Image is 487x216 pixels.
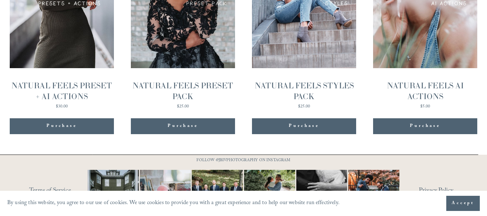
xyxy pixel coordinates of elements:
span: Purchase [410,123,440,130]
button: Purchase [373,118,477,134]
div: $30.00 [10,105,114,109]
div: NATURAL FEELS STYLES PACK [252,80,356,102]
button: Accept [446,196,480,211]
div: NATURAL FEELS PRESET + AI ACTIONS [10,80,114,102]
span: Accept [452,200,474,207]
p: By using this website, you agree to our use of cookies. We use cookies to provide you with a grea... [7,198,340,209]
span: Purchase [168,123,198,130]
button: Purchase [252,118,356,134]
div: NATURAL FEELS PRESET PACK [131,80,235,102]
div: NATURAL FEELS AI ACTIONS [373,80,477,102]
span: Purchase [47,123,77,130]
button: Purchase [10,118,114,134]
a: Privacy Policy [419,185,477,197]
div: $25.00 [252,105,356,109]
div: $5.00 [373,105,477,109]
a: Terms of Service [29,185,107,197]
button: Purchase [131,118,235,134]
p: FOLLOW @JBIVPHOTOGRAPHY ON INSTAGRAM [185,157,302,165]
div: $25.00 [131,105,235,109]
span: Purchase [289,123,319,130]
